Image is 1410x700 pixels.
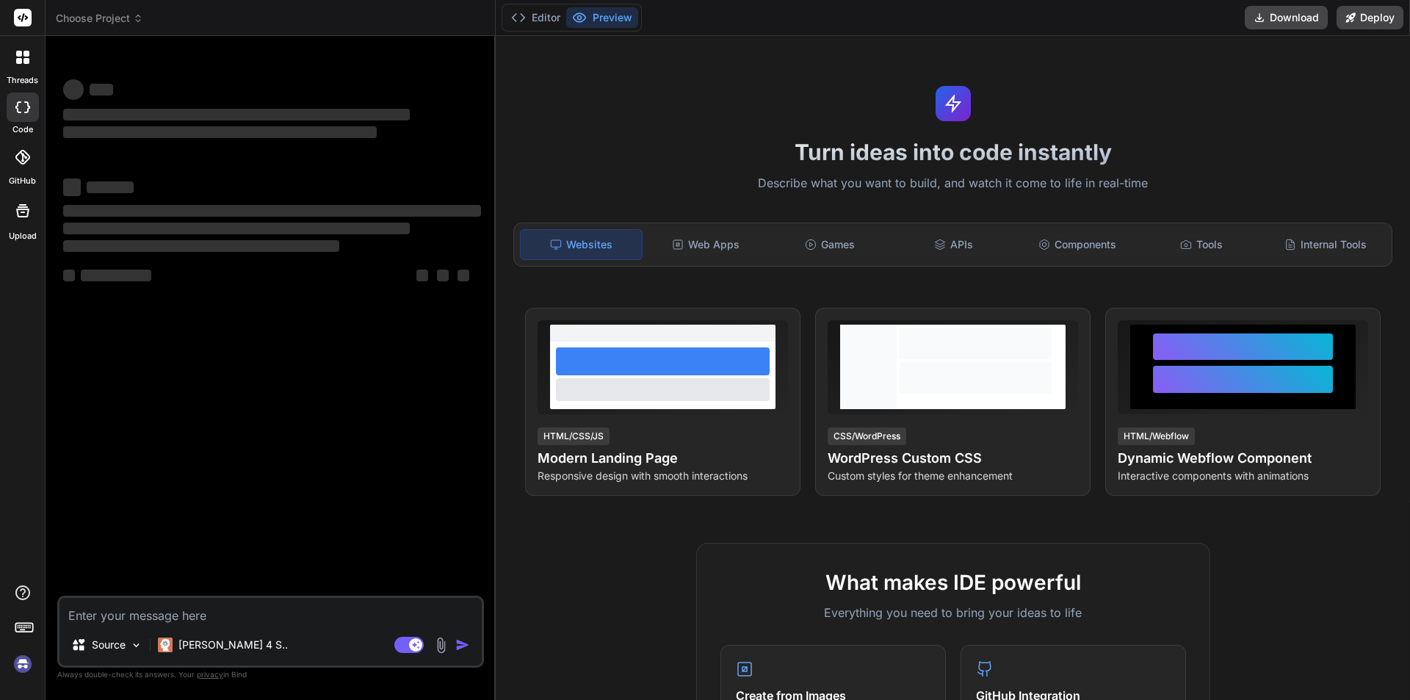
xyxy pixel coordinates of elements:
span: ‌ [63,270,75,281]
div: Games [770,229,891,260]
span: ‌ [81,270,151,281]
span: ‌ [63,79,84,100]
img: Pick Models [130,639,142,652]
div: Components [1017,229,1138,260]
span: ‌ [63,109,410,120]
label: GitHub [9,175,36,187]
img: attachment [433,637,449,654]
div: Tools [1141,229,1262,260]
p: [PERSON_NAME] 4 S.. [178,638,288,652]
p: Custom styles for theme enhancement [828,469,1078,483]
span: privacy [197,670,223,679]
h4: WordPress Custom CSS [828,448,1078,469]
div: Web Apps [646,229,767,260]
span: ‌ [437,270,449,281]
div: Websites [520,229,643,260]
img: signin [10,652,35,676]
p: Responsive design with smooth interactions [538,469,788,483]
p: Source [92,638,126,652]
span: ‌ [63,240,339,252]
span: ‌ [90,84,113,95]
span: ‌ [458,270,469,281]
img: Claude 4 Sonnet [158,638,173,652]
label: code [12,123,33,136]
div: CSS/WordPress [828,427,906,445]
div: Internal Tools [1265,229,1386,260]
span: ‌ [63,223,410,234]
p: Always double-check its answers. Your in Bind [57,668,484,682]
label: Upload [9,230,37,242]
div: HTML/Webflow [1118,427,1195,445]
span: ‌ [63,205,481,217]
span: ‌ [63,126,377,138]
h1: Turn ideas into code instantly [505,139,1401,165]
h4: Dynamic Webflow Component [1118,448,1368,469]
img: icon [455,638,470,652]
span: ‌ [63,178,81,196]
h2: What makes IDE powerful [720,567,1186,598]
p: Describe what you want to build, and watch it come to life in real-time [505,174,1401,193]
button: Preview [566,7,638,28]
div: APIs [893,229,1014,260]
button: Editor [505,7,566,28]
h4: Modern Landing Page [538,448,788,469]
span: ‌ [87,181,134,193]
button: Download [1245,6,1328,29]
p: Interactive components with animations [1118,469,1368,483]
p: Everything you need to bring your ideas to life [720,604,1186,621]
button: Deploy [1337,6,1403,29]
div: HTML/CSS/JS [538,427,610,445]
span: Choose Project [56,11,143,26]
label: threads [7,74,38,87]
span: ‌ [416,270,428,281]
